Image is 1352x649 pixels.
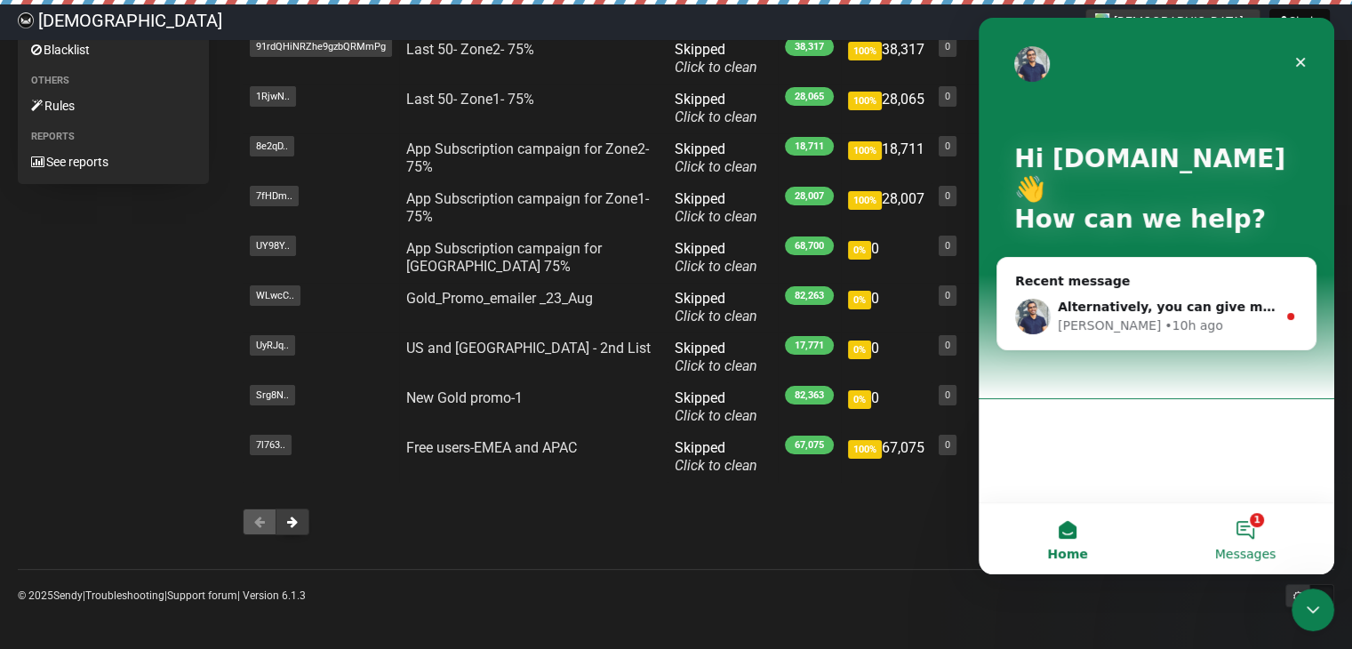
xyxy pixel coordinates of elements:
[406,91,534,108] a: Last 50- Zone1- 75%
[675,340,757,374] span: Skipped
[18,126,209,148] li: Reports
[945,340,950,351] a: 0
[406,41,534,58] a: Last 50- Zone2- 75%
[945,91,950,102] a: 0
[841,283,932,333] td: 0
[18,586,306,605] p: © 2025 | | | Version 6.1.3
[250,136,294,156] span: 8e2qD..
[675,258,757,275] a: Click to clean
[785,37,834,56] span: 38,317
[178,485,356,557] button: Messages
[848,92,882,110] span: 100%
[675,158,757,175] a: Click to clean
[841,432,932,482] td: 67,075
[841,333,932,382] td: 0
[250,385,295,405] span: Srg8N..
[18,148,209,176] a: See reports
[945,140,950,152] a: 0
[250,236,296,256] span: UY98Y..
[675,389,757,424] span: Skipped
[53,589,83,602] a: Sendy
[979,18,1334,574] iframe: Intercom live chat
[675,59,757,76] a: Click to clean
[785,236,834,255] span: 68,700
[406,190,649,225] a: App Subscription campaign for Zone1- 75%
[675,457,757,474] a: Click to clean
[250,335,295,356] span: UyRJq..
[841,84,932,133] td: 28,065
[1292,589,1334,631] iframe: Intercom live chat
[848,291,871,309] span: 0%
[841,233,932,283] td: 0
[18,36,209,64] a: Blacklist
[68,530,108,542] span: Home
[1085,9,1260,34] button: [DEMOGRAPHIC_DATA]
[848,440,882,459] span: 100%
[79,299,182,317] div: [PERSON_NAME]
[250,36,392,57] span: 91rdQHiNRZhe9gzbQRMmPg
[848,341,871,359] span: 0%
[841,382,932,432] td: 0
[848,191,882,210] span: 100%
[167,589,237,602] a: Support forum
[406,439,577,456] a: Free users-EMEA and APAC
[841,183,932,233] td: 28,007
[785,436,834,454] span: 67,075
[1095,13,1109,28] img: 1.jpg
[18,92,209,120] a: Rules
[785,137,834,156] span: 18,711
[675,407,757,424] a: Click to clean
[250,186,299,206] span: 7fHDm..
[406,140,649,175] a: App Subscription campaign for Zone2- 75%
[785,386,834,405] span: 82,363
[945,389,950,401] a: 0
[18,70,209,92] li: Others
[406,290,593,307] a: Gold_Promo_emailer _23_Aug
[841,34,932,84] td: 38,317
[85,589,164,602] a: Troubleshooting
[186,299,244,317] div: • 10h ago
[945,240,950,252] a: 0
[1269,9,1330,34] button: Siraj
[675,439,757,474] span: Skipped
[675,357,757,374] a: Click to clean
[675,240,757,275] span: Skipped
[250,86,296,107] span: 1RjwN..
[945,290,950,301] a: 0
[250,435,292,455] span: 7l763..
[785,87,834,106] span: 28,065
[675,308,757,324] a: Click to clean
[848,390,871,409] span: 0%
[848,241,871,260] span: 0%
[18,12,34,28] img: 61ace9317f7fa0068652623cbdd82cc4
[675,41,757,76] span: Skipped
[841,133,932,183] td: 18,711
[945,439,950,451] a: 0
[945,41,950,52] a: 0
[406,340,651,357] a: US and [GEOGRAPHIC_DATA] - 2nd List
[250,285,300,306] span: WLwcC..
[785,336,834,355] span: 17,771
[675,190,757,225] span: Skipped
[675,290,757,324] span: Skipped
[675,140,757,175] span: Skipped
[406,389,523,406] a: New Gold promo-1
[675,91,757,125] span: Skipped
[785,286,834,305] span: 82,263
[236,530,298,542] span: Messages
[675,108,757,125] a: Click to clean
[848,42,882,60] span: 100%
[406,240,602,275] a: App Subscription campaign for [GEOGRAPHIC_DATA] 75%
[306,28,338,60] div: Close
[79,282,616,296] span: Alternatively, you can give me your login for Sendgrid and I can investigate.
[785,187,834,205] span: 28,007
[675,208,757,225] a: Click to clean
[945,190,950,202] a: 0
